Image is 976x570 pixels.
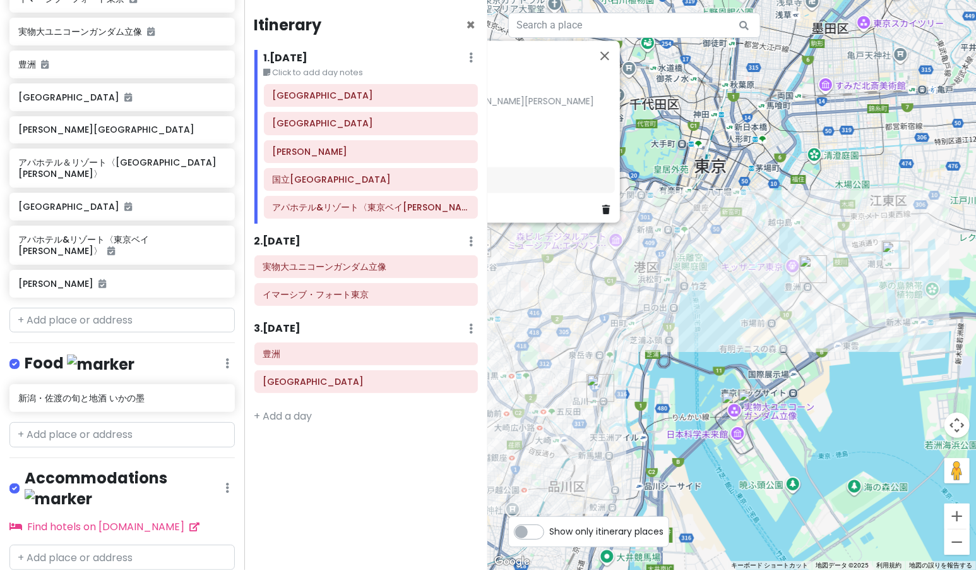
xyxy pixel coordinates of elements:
h6: 豊洲 [263,348,469,360]
div: Add notes... [347,167,615,193]
h6: アパホテル&リゾート〈東京ベイ潮見〉 [272,202,469,213]
h6: 2 . [DATE] [254,235,301,248]
span: Show only itinerary places [549,525,664,538]
button: ズームアウト [944,530,970,555]
h6: [PERSON_NAME] [18,278,225,289]
h6: 新潟・佐渡の旬と地酒 いかの墨 [18,392,225,404]
div: 渋谷 [463,229,491,257]
input: Search a place [508,13,761,38]
i: Added to itinerary [124,93,132,102]
img: Google [491,554,533,570]
input: + Add place or address [9,422,235,447]
button: ズームイン [944,504,970,529]
h4: Food [25,353,134,374]
h6: 3 . [DATE] [254,322,301,336]
i: Added to itinerary [147,27,155,36]
h6: 1 . [DATE] [264,52,308,65]
a: 日本、[STREET_ADDRESS][PERSON_NAME][PERSON_NAME][PERSON_NAME] [347,95,594,122]
img: marker [25,489,92,509]
h6: 豊洲 [18,59,225,70]
div: 豊洲 [799,255,827,283]
a: Delete place [602,203,615,217]
small: Click to add day notes [264,66,479,79]
h6: 実物大ユニコーンガンダム立像 [263,261,469,272]
button: キーボード ショートカット [731,561,808,570]
h4: Itinerary [254,15,322,35]
i: Added to itinerary [41,60,49,69]
a: + Add a day [254,409,312,423]
input: + Add place or address [9,308,235,333]
button: 地図上にペグマンをドロップして、ストリートビューを開きます [944,458,970,483]
h4: Accommodations [25,468,226,509]
a: 地図の誤りを報告する [909,562,972,569]
i: Added to itinerary [98,279,106,288]
button: Close [466,18,475,33]
span: Close itinerary [466,15,475,35]
i: Added to itinerary [107,246,115,255]
i: Added to itinerary [124,202,132,211]
h6: 実物大ユニコーンガンダム立像 [18,26,225,37]
div: 実物大ユニコーンガンダム立像 [722,392,749,420]
h6: 渋谷 [272,146,469,157]
div: イマーシブ・フォート東京 [738,389,766,417]
div: アパホテル&リゾート〈東京ベイ潮見〉 [882,241,910,269]
h6: 日暮里繊維街 [263,376,469,387]
h6: [GEOGRAPHIC_DATA] [18,201,225,212]
a: Google マップでこの地域を開きます（新しいウィンドウが開きます） [491,554,533,570]
button: 地図のカメラ コントロール [944,413,970,438]
h6: [PERSON_NAME][GEOGRAPHIC_DATA] [18,124,225,135]
h6: [GEOGRAPHIC_DATA] [18,92,225,103]
a: 利用規約（新しいタブで開きます） [876,562,902,569]
h6: 品川駅 [272,118,469,129]
span: 地図データ ©2025 [816,562,869,569]
button: 閉じる [590,40,620,71]
h6: アパホテル&リゾート〈東京ベイ[PERSON_NAME]〉 [18,234,225,257]
img: marker [67,355,134,374]
h6: 新大阪駅 [272,90,469,101]
a: Find hotels on [DOMAIN_NAME] [9,519,199,534]
input: + Add place or address [9,545,235,570]
h6: アパホテル＆リゾート〈[GEOGRAPHIC_DATA][PERSON_NAME]〉 [18,157,225,179]
h6: イマーシブ・フォート東京 [263,289,469,300]
div: 品川駅 [586,374,614,402]
h6: 国立代々木競技場第一体育館 [272,174,469,185]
